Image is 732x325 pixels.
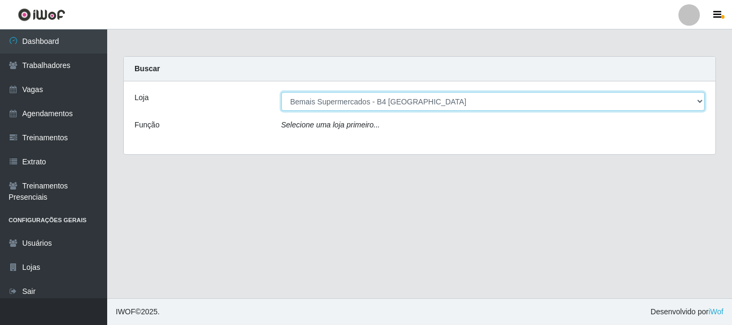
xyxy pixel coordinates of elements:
[18,8,65,21] img: CoreUI Logo
[281,120,380,129] i: Selecione uma loja primeiro...
[116,306,160,318] span: © 2025 .
[135,92,148,103] label: Loja
[116,307,136,316] span: IWOF
[651,306,723,318] span: Desenvolvido por
[135,119,160,131] label: Função
[135,64,160,73] strong: Buscar
[708,307,723,316] a: iWof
